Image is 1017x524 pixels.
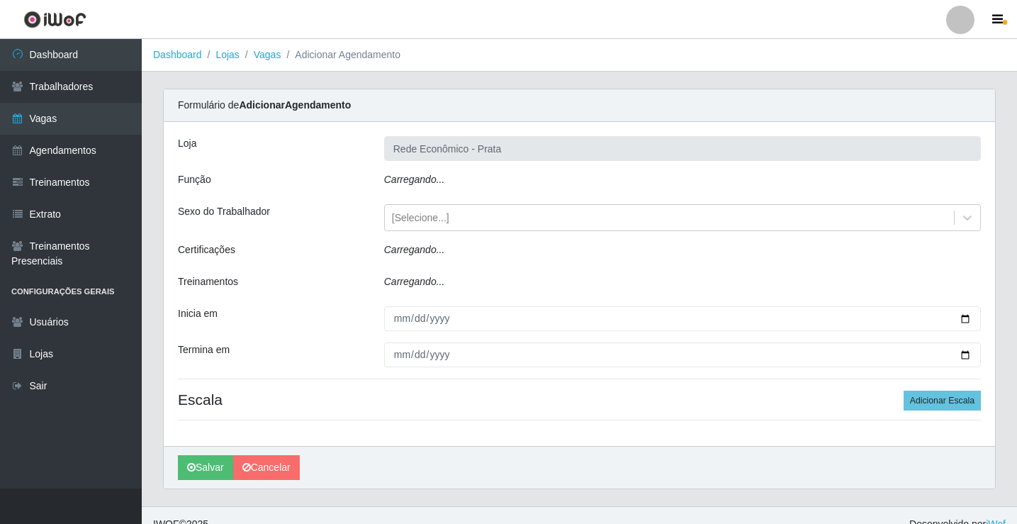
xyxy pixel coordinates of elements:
img: CoreUI Logo [23,11,86,28]
label: Certificações [178,243,235,257]
div: Formulário de [164,89,995,122]
a: Dashboard [153,49,202,60]
label: Termina em [178,342,230,357]
h4: Escala [178,391,981,408]
button: Salvar [178,455,233,480]
nav: breadcrumb [142,39,1017,72]
i: Carregando... [384,276,445,287]
input: 00/00/0000 [384,306,981,331]
i: Carregando... [384,174,445,185]
label: Loja [178,136,196,151]
a: Lojas [215,49,239,60]
label: Treinamentos [178,274,238,289]
a: Cancelar [233,455,300,480]
div: [Selecione...] [392,211,449,225]
li: Adicionar Agendamento [281,48,400,62]
strong: Adicionar Agendamento [239,99,351,111]
label: Sexo do Trabalhador [178,204,270,219]
label: Inicia em [178,306,218,321]
i: Carregando... [384,244,445,255]
button: Adicionar Escala [904,391,981,411]
label: Função [178,172,211,187]
a: Vagas [254,49,281,60]
input: 00/00/0000 [384,342,981,367]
